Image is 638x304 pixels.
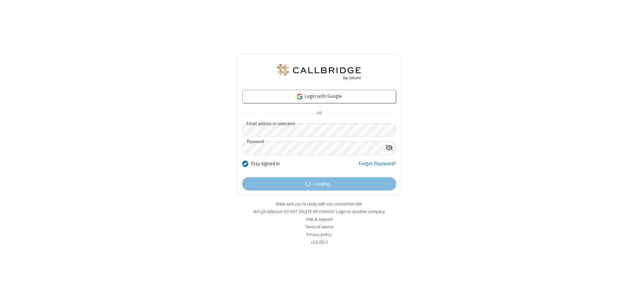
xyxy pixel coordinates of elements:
a: Forgot Password? [359,160,396,173]
a: Make sure you're ready with our connection test [276,201,362,207]
label: Stay signed in [251,160,280,168]
span: OR [314,109,324,118]
div: Show password [383,142,396,154]
img: QA Selenium DO NOT DELETE OR CHANGE [276,64,362,80]
span: Loading... [313,180,333,188]
button: Loading... [242,177,396,190]
input: Email address or username [242,123,396,136]
a: Login with Google [242,90,396,103]
button: Login to another company [336,208,385,215]
a: Terms of service [305,224,333,230]
li: v2.6.352.3 [237,239,401,245]
input: Password [243,142,383,155]
a: Help & support [306,216,333,222]
a: Privacy policy [307,232,332,237]
li: Not QA Selenium DO NOT DELETE OR CHANGE? [237,208,401,215]
img: google-icon.png [296,93,303,100]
